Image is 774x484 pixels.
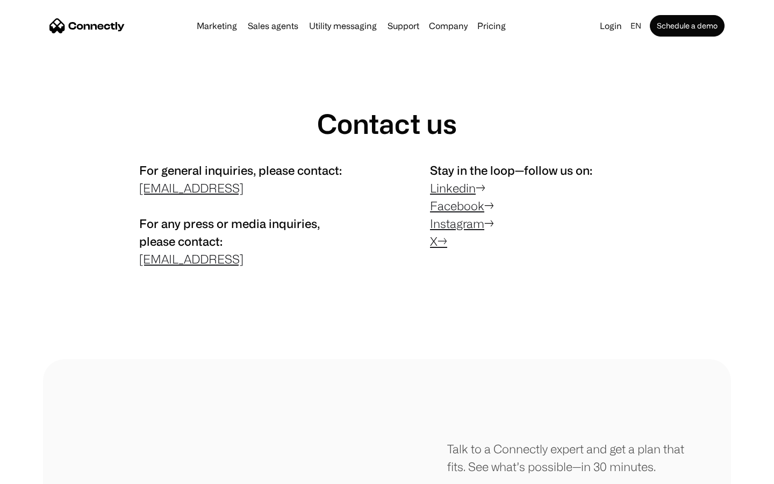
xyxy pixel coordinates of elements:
div: Company [429,18,468,33]
div: en [630,18,641,33]
div: Talk to a Connectly expert and get a plan that fits. See what’s possible—in 30 minutes. [447,440,688,475]
p: → → → [430,161,635,250]
a: [EMAIL_ADDRESS] [139,252,243,266]
span: For general inquiries, please contact: [139,163,342,177]
a: Pricing [473,22,510,30]
a: Login [596,18,626,33]
h1: Contact us [317,108,457,140]
a: Utility messaging [305,22,381,30]
a: Instagram [430,217,484,230]
a: Marketing [192,22,241,30]
a: X [430,234,438,248]
span: Stay in the loop—follow us on: [430,163,592,177]
a: → [438,234,447,248]
a: [EMAIL_ADDRESS] [139,181,243,195]
a: Facebook [430,199,484,212]
aside: Language selected: English [11,464,64,480]
ul: Language list [21,465,64,480]
a: Sales agents [243,22,303,30]
a: Linkedin [430,181,476,195]
a: Schedule a demo [650,15,725,37]
a: Support [383,22,424,30]
span: For any press or media inquiries, please contact: [139,217,320,248]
